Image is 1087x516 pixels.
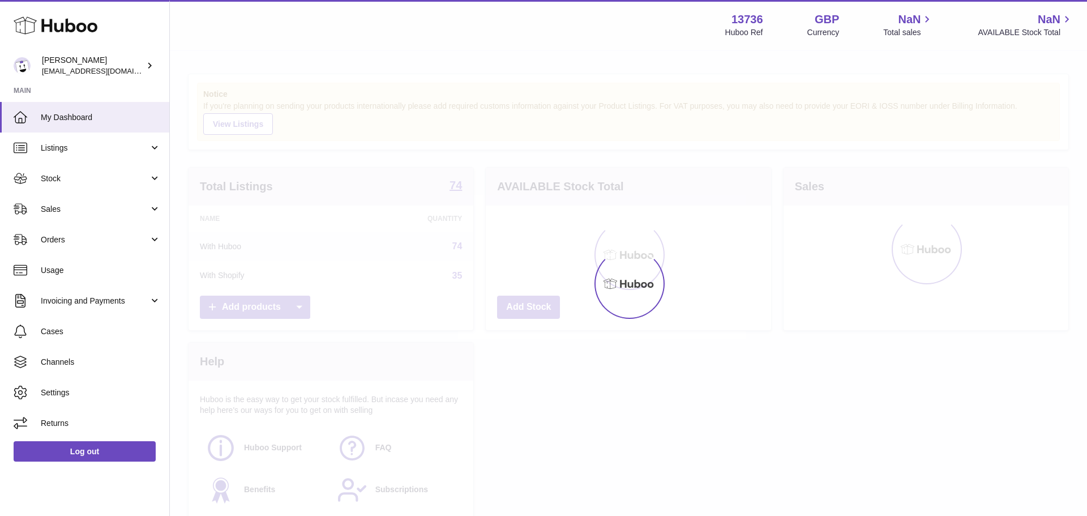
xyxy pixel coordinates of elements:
[41,357,161,368] span: Channels
[898,12,921,27] span: NaN
[41,173,149,184] span: Stock
[41,234,149,245] span: Orders
[41,265,161,276] span: Usage
[42,66,166,75] span: [EMAIL_ADDRESS][DOMAIN_NAME]
[807,27,840,38] div: Currency
[41,418,161,429] span: Returns
[883,27,934,38] span: Total sales
[815,12,839,27] strong: GBP
[978,12,1073,38] a: NaN AVAILABLE Stock Total
[725,27,763,38] div: Huboo Ref
[41,387,161,398] span: Settings
[731,12,763,27] strong: 13736
[41,143,149,153] span: Listings
[41,112,161,123] span: My Dashboard
[1038,12,1060,27] span: NaN
[14,57,31,74] img: internalAdmin-13736@internal.huboo.com
[978,27,1073,38] span: AVAILABLE Stock Total
[41,326,161,337] span: Cases
[42,55,144,76] div: [PERSON_NAME]
[41,296,149,306] span: Invoicing and Payments
[883,12,934,38] a: NaN Total sales
[14,441,156,462] a: Log out
[41,204,149,215] span: Sales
